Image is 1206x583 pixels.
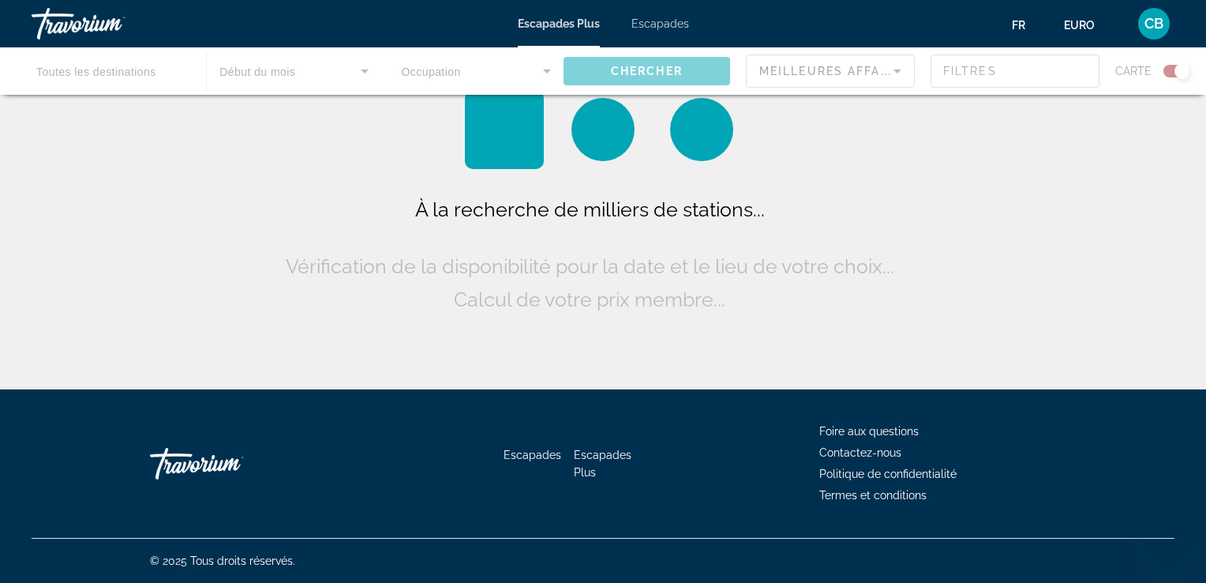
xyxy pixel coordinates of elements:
[504,449,561,461] a: Escapades
[518,17,600,30] a: Escapades Plus
[415,197,765,221] span: À la recherche de milliers de stations...
[1012,19,1025,32] span: Fr
[150,555,295,567] span: © 2025 Tous droits réservés.
[32,3,189,44] a: Travorium
[150,440,308,487] a: Rentre chez toi
[631,17,689,30] a: Escapades
[454,288,725,311] span: Calcul de votre prix membre...
[286,254,894,278] span: Vérification de la disponibilité pour la date et le lieu de votre choix...
[1012,13,1040,36] button: Changer la langue
[1143,520,1193,570] iframe: Bouton de lancement de la fenêtre de messagerie
[819,425,919,438] a: Foire aux questions
[1144,16,1163,32] span: CB
[819,489,927,502] a: Termes et conditions
[1064,13,1110,36] button: Changer de devise
[1064,19,1095,32] span: EURO
[819,468,957,480] a: Politique de confidentialité
[1133,7,1174,40] button: Menu utilisateur
[819,446,901,459] a: Contactez-nous
[574,449,631,479] a: Escapades Plus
